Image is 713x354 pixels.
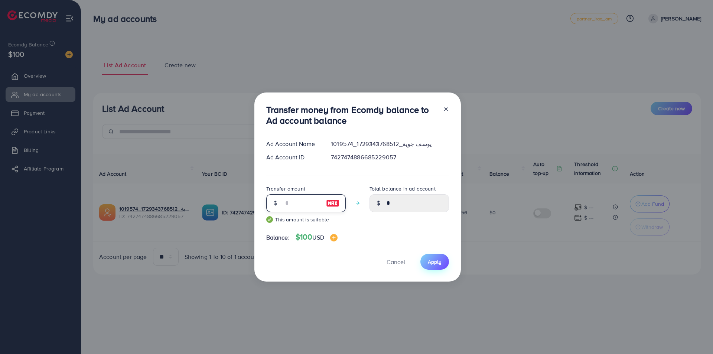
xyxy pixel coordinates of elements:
h4: $100 [296,233,338,242]
div: 7427474886685229057 [325,153,455,162]
button: Apply [420,254,449,270]
span: USD [312,233,324,241]
label: Transfer amount [266,185,305,192]
h3: Transfer money from Ecomdy balance to Ad account balance [266,104,437,126]
img: image [330,234,338,241]
img: guide [266,216,273,223]
div: Ad Account ID [260,153,325,162]
iframe: Chat [681,321,707,348]
span: Cancel [387,258,405,266]
span: Apply [428,258,442,266]
div: Ad Account Name [260,140,325,148]
label: Total balance in ad account [369,185,436,192]
img: image [326,199,339,208]
div: 1019574_يوسف جوية_1729343768512 [325,140,455,148]
span: Balance: [266,233,290,242]
small: This amount is suitable [266,216,346,223]
button: Cancel [377,254,414,270]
